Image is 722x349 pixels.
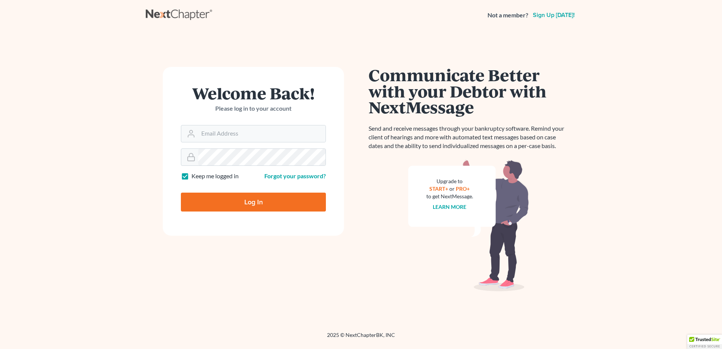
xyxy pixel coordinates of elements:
[531,12,576,18] a: Sign up [DATE]!
[191,172,239,181] label: Keep me logged in
[408,159,529,292] img: nextmessage_bg-59042aed3d76b12b5cd301f8e5b87938c9018125f34e5fa2b7a6b67550977c72.svg
[450,185,455,192] span: or
[181,85,326,101] h1: Welcome Back!
[264,172,326,179] a: Forgot your password?
[426,193,473,200] div: to get NextMessage.
[369,124,569,150] p: Send and receive messages through your bankruptcy software. Remind your client of hearings and mo...
[426,178,473,185] div: Upgrade to
[181,193,326,212] input: Log In
[430,185,449,192] a: START+
[146,331,576,345] div: 2025 © NextChapterBK, INC
[433,204,467,210] a: Learn more
[369,67,569,115] h1: Communicate Better with your Debtor with NextMessage
[456,185,470,192] a: PRO+
[198,125,326,142] input: Email Address
[181,104,326,113] p: Please log in to your account
[687,335,722,349] div: TrustedSite Certified
[488,11,528,20] strong: Not a member?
